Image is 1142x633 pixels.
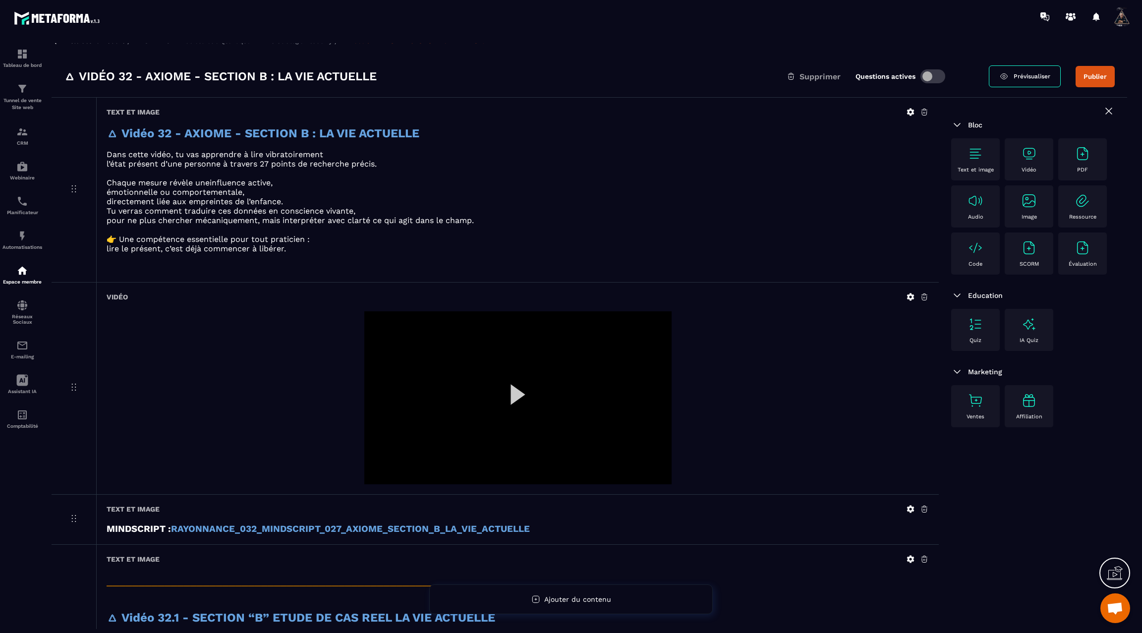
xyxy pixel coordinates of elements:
span: Supprimer [799,72,841,81]
img: text-image no-wra [968,193,983,209]
p: Automatisations [2,244,42,250]
p: Réseaux Sociaux [2,314,42,325]
h3: 🜂 Vidéo 32 - AXIOME - SECTION B : LA VIE ACTUELLE [64,68,377,84]
span: Education [968,291,1003,299]
img: email [16,340,28,351]
button: Publier [1076,66,1115,87]
img: social-network [16,299,28,311]
p: E-mailing [2,354,42,359]
span: l’état présent d’une personne à travers 27 points de recherche précis. [107,159,377,169]
span: Ajouter du contenu [544,595,611,603]
img: formation [16,48,28,60]
a: automationsautomationsAutomatisations [2,223,42,257]
p: Tunnel de vente Site web [2,97,42,111]
strong: MINDSCRIPT : [107,523,171,534]
img: arrow-down [951,366,963,378]
p: Tableau de bord [2,62,42,68]
strong: 🜂 Vidéo 32.1 - SECTION “B” ETUDE DE CAS REEL LA VIE ACTUELLE [107,611,495,625]
p: Affiliation [1016,413,1042,420]
a: formationformationTunnel de vente Site web [2,75,42,118]
p: IA Quiz [1020,337,1038,344]
img: automations [16,161,28,173]
p: SCORM [1020,261,1039,267]
p: Audio [968,214,983,220]
span: Dans cette vidéo, tu vas apprendre à lire vibratoirement [107,150,323,159]
p: Évaluation [1069,261,1097,267]
p: Espace membre [2,279,42,285]
p: PDF [1077,167,1088,173]
h6: Text et image [107,108,160,116]
p: Assistant IA [2,389,42,394]
span: Prévisualiser [1014,73,1050,80]
a: accountantaccountantComptabilité [2,402,42,436]
p: Code [969,261,982,267]
img: formation [16,126,28,138]
span: influence active, [210,178,273,187]
a: automationsautomationsWebinaire [2,153,42,188]
p: Image [1022,214,1037,220]
img: text-image [1021,316,1037,332]
p: Text et image [958,167,994,173]
img: text-image no-wra [1021,193,1037,209]
a: formationformationCRM [2,118,42,153]
a: RAYONNANCE_032_MINDSCRIPT_027_AXIOME_SECTION_B_LA_VIE_ACTUELLE [171,523,530,534]
p: Webinaire [2,175,42,180]
img: text-image no-wra [1075,146,1090,162]
img: text-image no-wra [968,240,983,256]
p: Vidéo [1022,167,1036,173]
img: text-image no-wra [968,316,983,332]
span: pour ne plus chercher mécaniquement, mais interpréter avec clarté ce qui agit dans le champ. [107,216,474,225]
span: lire le présent, c’est déjà commencer à libérer. [107,244,286,253]
img: text-image [1021,393,1037,408]
p: Ressource [1069,214,1096,220]
p: Quiz [970,337,981,344]
span: Marketing [968,368,1002,376]
p: CRM [2,140,42,146]
span: 👉 Une compétence essentielle pour tout praticien : [107,234,310,244]
span: Tu verras comment traduire ces données en conscience vivante, [107,206,355,216]
strong: 🜂 Vidéo 32 - AXIOME - SECTION B : LA VIE ACTUELLE [107,126,419,140]
a: social-networksocial-networkRéseaux Sociaux [2,292,42,332]
img: accountant [16,409,28,421]
img: automations [16,230,28,242]
img: text-image no-wra [1021,146,1037,162]
img: arrow-down [951,289,963,301]
h6: Vidéo [107,293,128,301]
a: emailemailE-mailing [2,332,42,367]
div: Ouvrir le chat [1100,593,1130,623]
img: text-image no-wra [968,393,983,408]
a: Prévisualiser [989,65,1061,87]
span: directement liée aux empreintes de l’enfance. [107,197,283,206]
a: Assistant IA [2,367,42,402]
p: Planificateur [2,210,42,215]
label: Questions actives [856,72,915,80]
img: text-image no-wra [1021,240,1037,256]
img: text-image no-wra [1075,193,1090,209]
h6: Text et image [107,555,160,563]
span: _________________________________________________________________ [107,574,525,587]
img: formation [16,83,28,95]
img: scheduler [16,195,28,207]
p: Ventes [967,413,984,420]
span: Chaque mesure révèle une [107,178,210,187]
h6: Text et image [107,505,160,513]
img: logo [14,9,103,27]
img: automations [16,265,28,277]
img: text-image no-wra [968,146,983,162]
a: formationformationTableau de bord [2,41,42,75]
img: arrow-down [951,119,963,131]
a: automationsautomationsEspace membre [2,257,42,292]
a: schedulerschedulerPlanificateur [2,188,42,223]
p: Comptabilité [2,423,42,429]
span: Bloc [968,121,982,129]
img: text-image no-wra [1075,240,1090,256]
span: émotionnelle ou comportementale, [107,187,244,197]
